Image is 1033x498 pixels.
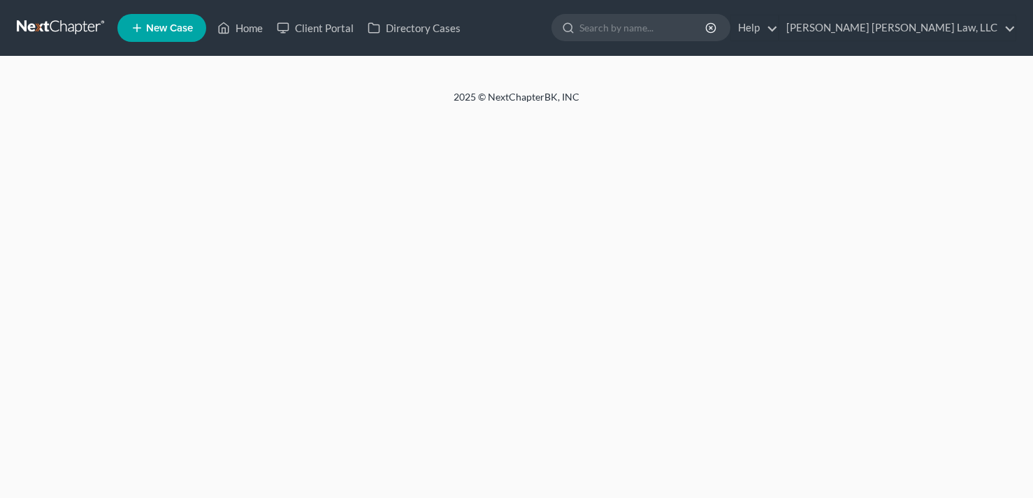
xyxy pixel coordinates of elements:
a: Home [210,15,270,41]
a: Directory Cases [361,15,468,41]
input: Search by name... [579,15,707,41]
a: Client Portal [270,15,361,41]
a: [PERSON_NAME] [PERSON_NAME] Law, LLC [779,15,1016,41]
span: New Case [146,23,193,34]
div: 2025 © NextChapterBK, INC [118,90,915,115]
a: Help [731,15,778,41]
